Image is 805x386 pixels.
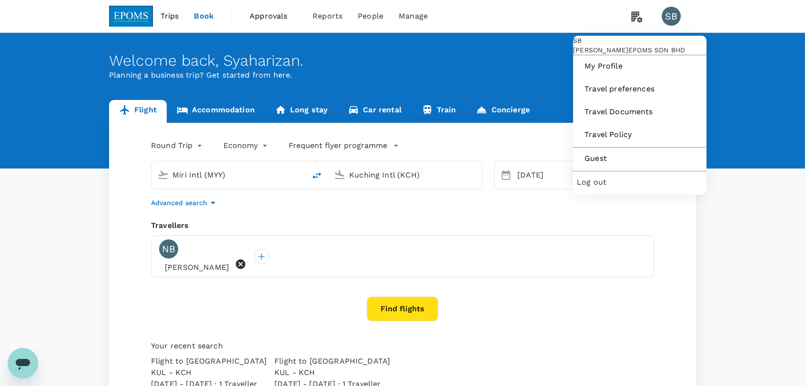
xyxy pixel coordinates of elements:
[584,60,695,72] span: My Profile
[159,263,235,272] span: [PERSON_NAME]
[628,46,685,54] span: EPOMS SDN BHD
[151,340,654,352] p: Your recent search
[274,367,390,378] div: KUL - KCH
[299,174,301,176] button: Open
[172,168,285,182] input: Depart from
[151,356,267,367] div: Flight to [GEOGRAPHIC_DATA]
[151,197,219,208] button: Advanced search
[577,172,703,193] div: Log out
[475,174,477,176] button: Open
[584,153,695,164] span: Guest
[577,148,703,169] a: Guest
[305,164,328,187] button: delete
[151,367,267,378] div: KUL - KCH
[662,7,681,26] div: SB
[577,56,703,77] a: My Profile
[151,198,207,208] p: Advanced search
[349,168,462,182] input: Going to
[338,100,412,123] a: Car rental
[577,124,703,145] a: Travel Policy
[8,348,38,378] iframe: Button to launch messaging window
[250,10,297,22] span: Approvals
[289,140,399,151] button: Frequent flyer programme
[399,10,428,22] span: Manage
[573,46,628,54] span: [PERSON_NAME]
[584,106,695,118] span: Travel Documents
[358,10,383,22] span: People
[577,79,703,99] a: Travel preferences
[109,100,167,123] a: Flight
[513,166,569,185] div: [DATE]
[289,140,387,151] p: Frequent flyer programme
[159,239,246,273] div: NB[PERSON_NAME]
[151,138,204,153] div: Round Trip
[312,10,342,22] span: Reports
[584,83,695,95] span: Travel preferences
[573,36,706,45] div: SB
[584,129,695,140] span: Travel Policy
[265,100,338,123] a: Long stay
[577,177,703,188] span: Log out
[159,239,178,258] div: NB
[109,69,696,81] p: Planning a business trip? Get started from here.
[167,100,265,123] a: Accommodation
[161,10,179,22] span: Trips
[466,100,539,123] a: Concierge
[367,297,438,321] button: Find flights
[151,220,654,231] div: Travellers
[109,52,696,69] div: Welcome back , Syaharizan .
[109,6,153,27] img: EPOMS SDN BHD
[223,138,270,153] div: Economy
[194,10,214,22] span: Book
[577,101,703,122] a: Travel Documents
[412,100,466,123] a: Train
[274,356,390,367] div: Flight to [GEOGRAPHIC_DATA]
